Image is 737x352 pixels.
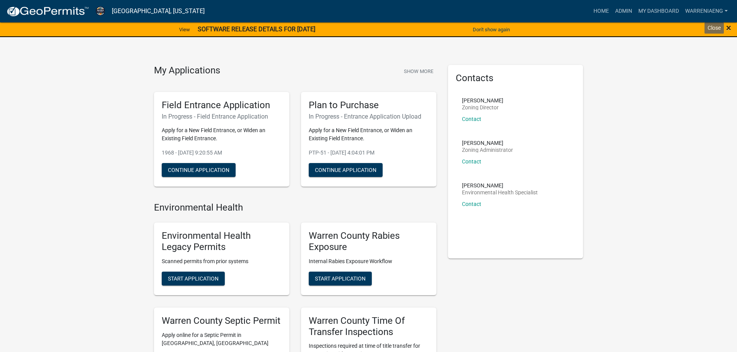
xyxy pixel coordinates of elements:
[462,190,538,195] p: Environmental Health Specialist
[162,257,282,265] p: Scanned permits from prior systems
[612,4,635,19] a: Admin
[309,257,429,265] p: Internal Rabies Exposure Workflow
[462,140,513,146] p: [PERSON_NAME]
[176,23,193,36] a: View
[401,65,436,78] button: Show More
[162,331,282,347] p: Apply online for a Septic Permit in [GEOGRAPHIC_DATA], [GEOGRAPHIC_DATA]
[705,22,724,34] div: Close
[309,149,429,157] p: PTP-51 - [DATE] 4:04:01 PM
[162,163,236,177] button: Continue Application
[635,4,682,19] a: My Dashboard
[162,230,282,253] h5: Environmental Health Legacy Permits
[462,147,513,153] p: Zoning Administrator
[162,100,282,111] h5: Field Entrance Application
[198,26,315,33] strong: SOFTWARE RELEASE DETAILS FOR [DATE]
[162,126,282,143] p: Apply for a New Field Entrance, or Widen an Existing Field Entrance.
[462,183,538,188] p: [PERSON_NAME]
[309,163,383,177] button: Continue Application
[168,275,219,281] span: Start Application
[154,65,220,77] h4: My Applications
[315,275,366,281] span: Start Application
[682,4,731,19] a: WarrenIAEng
[112,5,205,18] a: [GEOGRAPHIC_DATA], [US_STATE]
[309,230,429,253] h5: Warren County Rabies Exposure
[309,126,429,143] p: Apply for a New Field Entrance, or Widen an Existing Field Entrance.
[154,202,436,213] h4: Environmental Health
[95,6,106,16] img: Warren County, Iowa
[309,100,429,111] h5: Plan to Purchase
[462,98,503,103] p: [PERSON_NAME]
[309,272,372,286] button: Start Application
[462,158,481,165] a: Contact
[309,113,429,120] h6: In Progress - Entrance Application Upload
[590,4,612,19] a: Home
[162,149,282,157] p: 1968 - [DATE] 9:20:55 AM
[309,315,429,338] h5: Warren County Time Of Transfer Inspections
[456,73,576,84] h5: Contacts
[162,272,225,286] button: Start Application
[462,116,481,122] a: Contact
[162,315,282,326] h5: Warren County Septic Permit
[462,201,481,207] a: Contact
[726,23,731,32] button: Close
[462,105,503,110] p: Zoning Director
[726,22,731,33] span: ×
[470,23,513,36] button: Don't show again
[162,113,282,120] h6: In Progress - Field Entrance Application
